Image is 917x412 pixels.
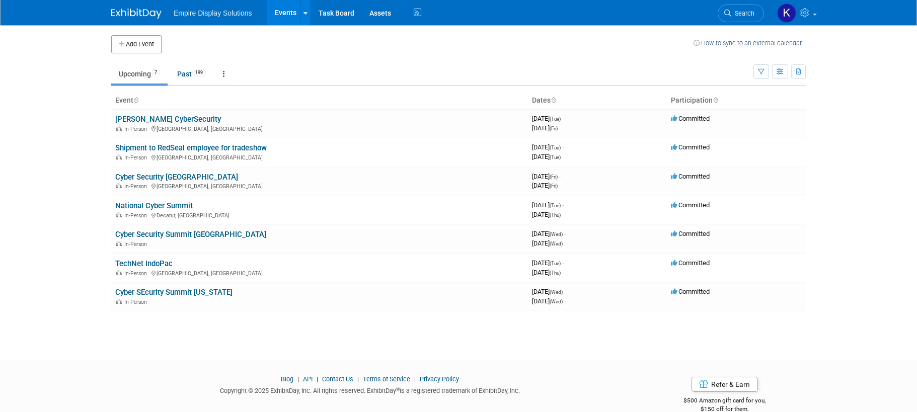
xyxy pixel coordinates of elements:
span: In-Person [124,183,150,190]
img: ExhibitDay [111,9,162,19]
span: In-Person [124,212,150,219]
a: National Cyber Summit [115,201,193,210]
span: [DATE] [532,201,564,209]
span: 199 [192,69,206,76]
span: [DATE] [532,297,563,305]
span: Committed [671,115,710,122]
img: In-Person Event [116,183,122,188]
a: Upcoming7 [111,64,168,84]
a: Sort by Start Date [551,96,556,104]
span: | [355,375,361,383]
div: Decatur, [GEOGRAPHIC_DATA] [115,211,524,219]
span: (Tue) [550,261,561,266]
div: [GEOGRAPHIC_DATA], [GEOGRAPHIC_DATA] [115,269,524,277]
a: How to sync to an external calendar... [694,39,806,47]
th: Participation [667,92,806,109]
a: Contact Us [322,375,353,383]
a: Privacy Policy [420,375,459,383]
a: [PERSON_NAME] CyberSecurity [115,115,221,124]
span: [DATE] [532,124,558,132]
span: In-Person [124,299,150,305]
span: (Fri) [550,174,558,180]
span: (Wed) [550,231,563,237]
span: 7 [151,69,160,76]
span: [DATE] [532,211,561,218]
span: (Wed) [550,289,563,295]
th: Dates [528,92,667,109]
a: Refer & Earn [692,377,758,392]
a: Sort by Event Name [133,96,138,104]
span: - [562,259,564,267]
span: Search [731,10,754,17]
span: (Tue) [550,145,561,150]
span: [DATE] [532,153,561,160]
a: TechNet IndoPac [115,259,173,268]
div: [GEOGRAPHIC_DATA], [GEOGRAPHIC_DATA] [115,124,524,132]
a: Terms of Service [363,375,410,383]
div: Copyright © 2025 ExhibitDay, Inc. All rights reserved. ExhibitDay is a registered trademark of Ex... [111,384,629,395]
span: [DATE] [532,173,561,180]
button: Add Event [111,35,162,53]
th: Event [111,92,528,109]
span: - [562,201,564,209]
span: In-Person [124,126,150,132]
span: (Tue) [550,116,561,122]
span: Committed [671,259,710,267]
span: (Tue) [550,154,561,160]
span: In-Person [124,270,150,277]
span: (Thu) [550,270,561,276]
span: [DATE] [532,182,558,189]
span: - [559,173,561,180]
span: | [412,375,418,383]
sup: ® [396,386,400,392]
span: [DATE] [532,143,564,151]
span: [DATE] [532,230,566,237]
span: | [314,375,321,383]
a: Cyber Security [GEOGRAPHIC_DATA] [115,173,238,182]
span: In-Person [124,241,150,248]
span: Committed [671,288,710,295]
div: [GEOGRAPHIC_DATA], [GEOGRAPHIC_DATA] [115,153,524,161]
span: (Wed) [550,241,563,246]
div: [GEOGRAPHIC_DATA], [GEOGRAPHIC_DATA] [115,182,524,190]
span: Committed [671,173,710,180]
span: In-Person [124,154,150,161]
img: In-Person Event [116,154,122,159]
span: [DATE] [532,259,564,267]
a: Shipment to RedSeal employee for tradeshow [115,143,267,152]
a: Past199 [170,64,213,84]
span: [DATE] [532,269,561,276]
img: In-Person Event [116,126,122,131]
span: [DATE] [532,288,566,295]
span: - [562,115,564,122]
a: Cyber SEcurity Summit [US_STATE] [115,288,233,297]
a: Blog [281,375,293,383]
a: API [303,375,313,383]
span: (Thu) [550,212,561,218]
span: - [564,288,566,295]
span: [DATE] [532,115,564,122]
a: Sort by Participation Type [713,96,718,104]
a: Cyber Security Summit [GEOGRAPHIC_DATA] [115,230,266,239]
span: Committed [671,143,710,151]
a: Search [718,5,764,22]
span: - [562,143,564,151]
span: - [564,230,566,237]
img: Katelyn Hurlock [777,4,796,23]
span: (Tue) [550,203,561,208]
span: (Fri) [550,183,558,189]
img: In-Person Event [116,241,122,246]
span: Committed [671,230,710,237]
span: | [295,375,301,383]
span: (Fri) [550,126,558,131]
img: In-Person Event [116,299,122,304]
span: Committed [671,201,710,209]
img: In-Person Event [116,212,122,217]
span: [DATE] [532,239,563,247]
span: (Wed) [550,299,563,304]
span: Empire Display Solutions [174,9,252,17]
img: In-Person Event [116,270,122,275]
